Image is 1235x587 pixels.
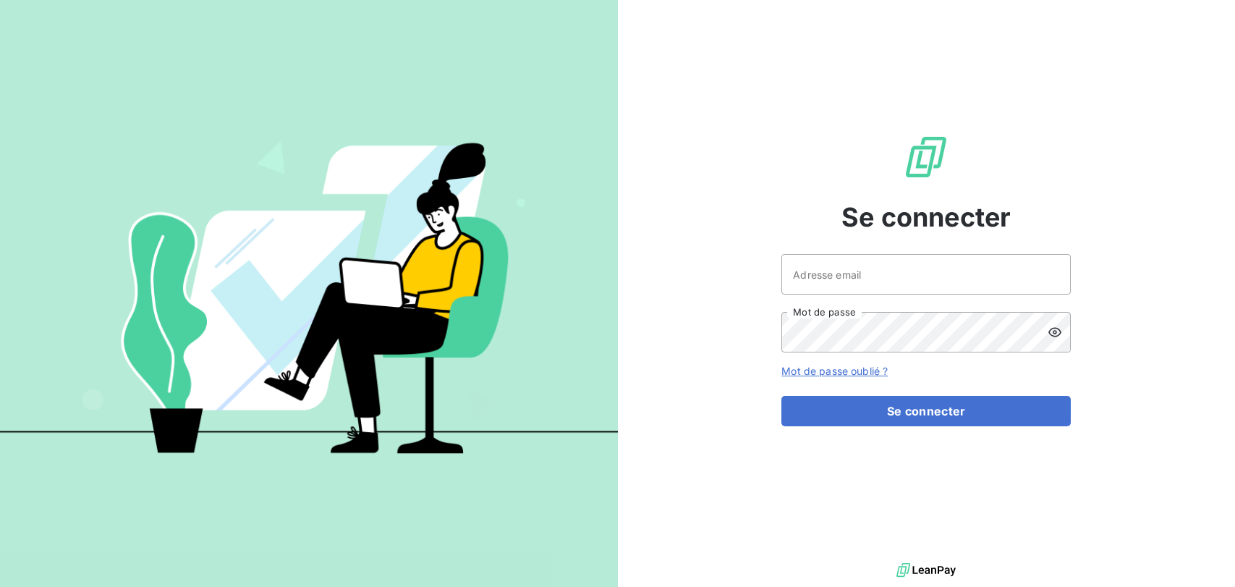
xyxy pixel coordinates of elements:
[781,365,888,377] a: Mot de passe oublié ?
[781,396,1071,426] button: Se connecter
[781,254,1071,295] input: placeholder
[896,559,956,581] img: logo
[903,134,949,180] img: Logo LeanPay
[841,198,1011,237] span: Se connecter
